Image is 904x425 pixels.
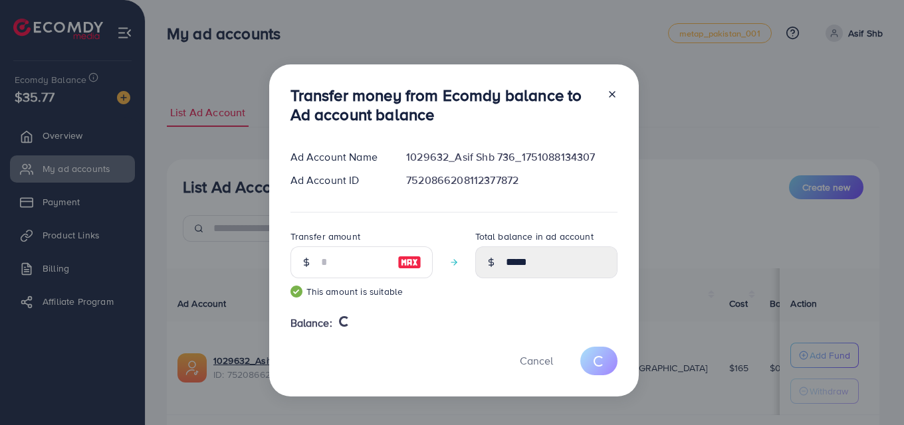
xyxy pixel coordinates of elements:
[290,86,596,124] h3: Transfer money from Ecomdy balance to Ad account balance
[290,315,332,331] span: Balance:
[290,230,360,243] label: Transfer amount
[395,149,627,165] div: 1029632_Asif Shb 736_1751088134307
[280,173,396,188] div: Ad Account ID
[395,173,627,188] div: 7520866208112377872
[280,149,396,165] div: Ad Account Name
[290,286,302,297] img: guide
[520,353,553,368] span: Cancel
[847,365,894,415] iframe: Chat
[503,347,570,375] button: Cancel
[475,230,594,243] label: Total balance in ad account
[397,254,421,270] img: image
[290,285,433,298] small: This amount is suitable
